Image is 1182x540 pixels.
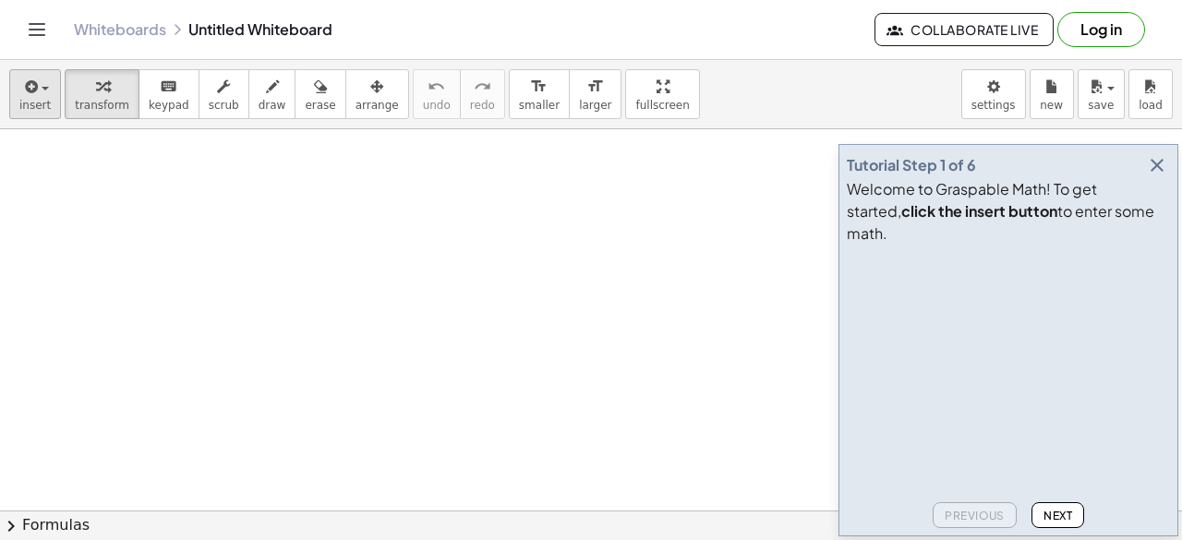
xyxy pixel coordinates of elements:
[74,20,166,39] a: Whiteboards
[971,99,1016,112] span: settings
[847,154,976,176] div: Tutorial Step 1 of 6
[65,69,139,119] button: transform
[1031,502,1084,528] button: Next
[1043,509,1072,522] span: Next
[413,69,461,119] button: undoundo
[22,15,52,44] button: Toggle navigation
[295,69,345,119] button: erase
[1057,12,1145,47] button: Log in
[460,69,505,119] button: redoredo
[874,13,1054,46] button: Collaborate Live
[635,99,689,112] span: fullscreen
[9,69,61,119] button: insert
[847,178,1170,245] div: Welcome to Graspable Math! To get started, to enter some math.
[345,69,409,119] button: arrange
[248,69,296,119] button: draw
[530,76,548,98] i: format_size
[428,76,445,98] i: undo
[160,76,177,98] i: keyboard
[1139,99,1163,112] span: load
[519,99,560,112] span: smaller
[305,99,335,112] span: erase
[901,201,1057,221] b: click the insert button
[75,99,129,112] span: transform
[474,76,491,98] i: redo
[259,99,286,112] span: draw
[149,99,189,112] span: keypad
[586,76,604,98] i: format_size
[139,69,199,119] button: keyboardkeypad
[1040,99,1063,112] span: new
[569,69,621,119] button: format_sizelarger
[356,99,399,112] span: arrange
[961,69,1026,119] button: settings
[1078,69,1125,119] button: save
[19,99,51,112] span: insert
[890,21,1038,38] span: Collaborate Live
[1030,69,1074,119] button: new
[1128,69,1173,119] button: load
[209,99,239,112] span: scrub
[625,69,699,119] button: fullscreen
[423,99,451,112] span: undo
[579,99,611,112] span: larger
[509,69,570,119] button: format_sizesmaller
[470,99,495,112] span: redo
[1088,99,1114,112] span: save
[199,69,249,119] button: scrub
